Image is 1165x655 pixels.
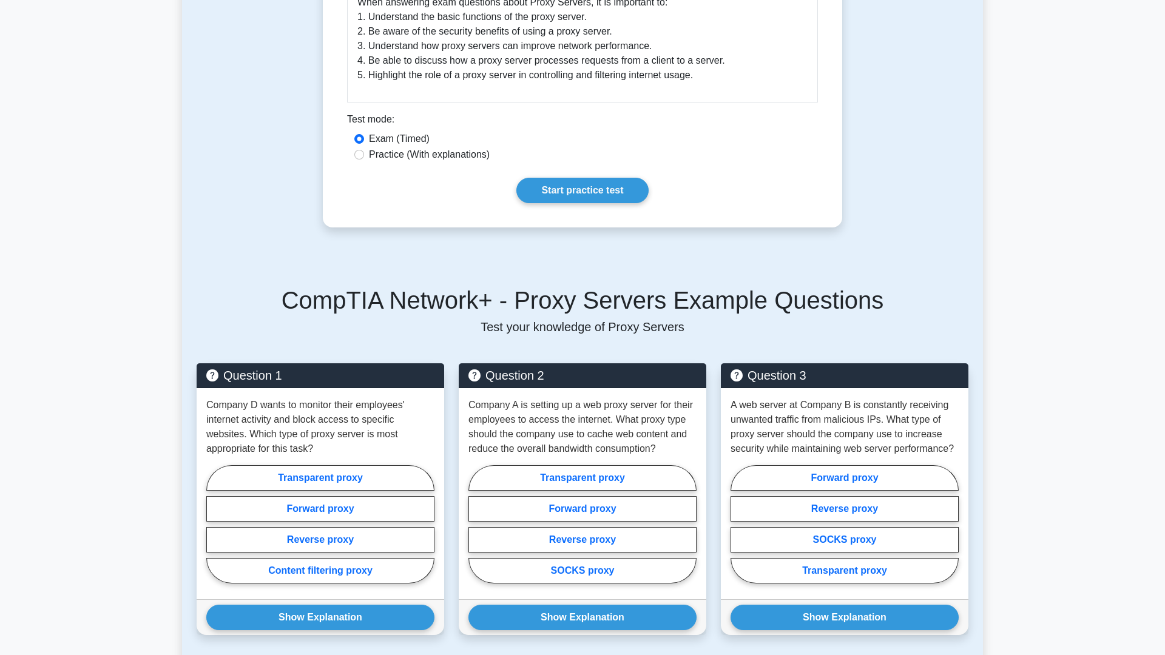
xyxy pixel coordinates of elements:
button: Show Explanation [468,605,697,630]
label: Transparent proxy [731,558,959,583]
label: SOCKS proxy [468,558,697,583]
label: Practice (With explanations) [369,147,490,162]
div: Test mode: [347,112,818,132]
label: Forward proxy [468,496,697,522]
label: Reverse proxy [206,527,434,553]
p: Company A is setting up a web proxy server for their employees to access the internet. What proxy... [468,398,697,456]
p: Test your knowledge of Proxy Servers [197,320,968,334]
h5: Question 1 [206,368,434,383]
label: Reverse proxy [731,496,959,522]
p: Company D wants to monitor their employees' internet activity and block access to specific websit... [206,398,434,456]
h5: Question 2 [468,368,697,383]
label: Transparent proxy [206,465,434,491]
h5: Question 3 [731,368,959,383]
label: Content filtering proxy [206,558,434,583]
label: SOCKS proxy [731,527,959,553]
a: Start practice test [516,178,648,203]
label: Exam (Timed) [369,132,430,146]
label: Reverse proxy [468,527,697,553]
label: Forward proxy [731,465,959,491]
h5: CompTIA Network+ - Proxy Servers Example Questions [197,286,968,315]
p: A web server at Company B is constantly receiving unwanted traffic from malicious IPs. What type ... [731,398,959,456]
label: Forward proxy [206,496,434,522]
label: Transparent proxy [468,465,697,491]
button: Show Explanation [206,605,434,630]
button: Show Explanation [731,605,959,630]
